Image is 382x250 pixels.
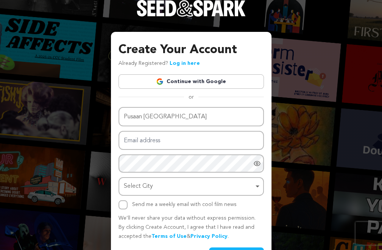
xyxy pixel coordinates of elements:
[118,131,264,150] input: Email address
[253,160,261,167] a: Show password as plain text. Warning: this will display your password on the screen.
[124,181,254,192] div: Select City
[118,74,264,89] a: Continue with Google
[118,59,200,68] p: Already Registered?
[118,41,264,59] h3: Create Your Account
[132,202,237,207] label: Send me a weekly email with cool film news
[170,61,200,66] a: Log in here
[118,107,264,126] input: Name
[151,234,187,239] a: Terms of Use
[184,93,198,101] span: or
[190,234,228,239] a: Privacy Policy
[118,214,264,241] p: We’ll never share your data without express permission. By clicking Create Account, I agree that ...
[156,78,164,85] img: Google logo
